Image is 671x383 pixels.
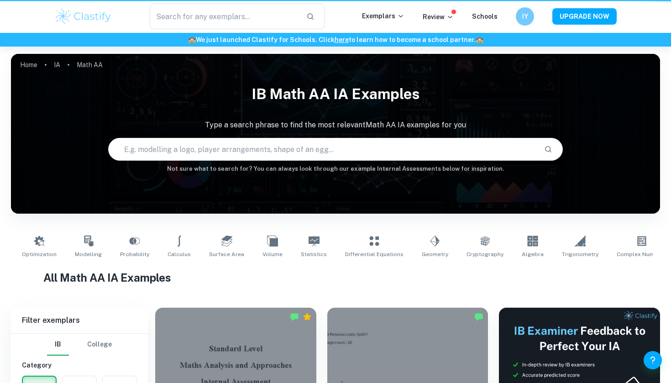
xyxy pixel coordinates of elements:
h1: All Math AA IA Examples [43,269,628,286]
span: Modelling [75,250,102,258]
span: Algebra [522,250,544,258]
button: IB [47,334,69,356]
span: Trigonometry [562,250,598,258]
h6: Filter exemplars [11,308,148,333]
button: IY [516,7,534,26]
h6: IY [520,11,530,21]
p: Review [423,12,454,22]
img: Marked [290,312,299,321]
span: 🏫 [476,36,483,43]
img: Marked [474,312,483,321]
p: Type a search phrase to find the most relevant Math AA IA examples for you [11,120,660,131]
button: Help and Feedback [644,351,662,369]
img: Clastify logo [54,7,112,26]
h1: IB Math AA IA examples [11,79,660,109]
button: UPGRADE NOW [552,8,617,25]
span: Differential Equations [345,250,404,258]
div: Premium [303,312,312,321]
span: Geometry [422,250,448,258]
h6: We just launched Clastify for Schools. Click to learn how to become a school partner. [2,35,669,45]
a: Schools [472,13,498,20]
span: Statistics [301,250,327,258]
span: Probability [120,250,149,258]
p: Exemplars [362,11,404,21]
span: Calculus [168,250,191,258]
a: Home [20,58,37,71]
div: Filter type choice [47,334,112,356]
input: E.g. modelling a logo, player arrangements, shape of an egg... [109,136,536,162]
span: 🏫 [188,36,196,43]
h6: Not sure what to search for? You can always look through our example Internal Assessments below f... [11,164,660,173]
a: here [335,36,349,43]
button: College [87,334,112,356]
span: Cryptography [467,250,503,258]
p: Math AA [77,60,103,70]
span: Optimization [22,250,57,258]
button: Search [540,142,556,157]
h6: Category [22,360,137,370]
a: IA [54,58,60,71]
span: Complex Numbers [617,250,667,258]
span: Surface Area [209,250,244,258]
span: Volume [262,250,283,258]
input: Search for any exemplars... [150,4,299,29]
